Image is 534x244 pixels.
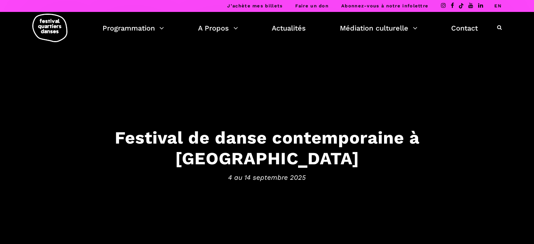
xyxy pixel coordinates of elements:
img: logo-fqd-med [32,14,67,42]
a: A Propos [198,22,238,34]
a: J’achète mes billets [227,3,283,8]
span: 4 au 14 septembre 2025 [50,172,485,183]
a: Actualités [272,22,306,34]
a: Médiation culturelle [340,22,417,34]
a: EN [494,3,502,8]
a: Contact [451,22,478,34]
a: Programmation [103,22,164,34]
a: Faire un don [295,3,329,8]
h3: Festival de danse contemporaine à [GEOGRAPHIC_DATA] [50,127,485,169]
a: Abonnez-vous à notre infolettre [341,3,428,8]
